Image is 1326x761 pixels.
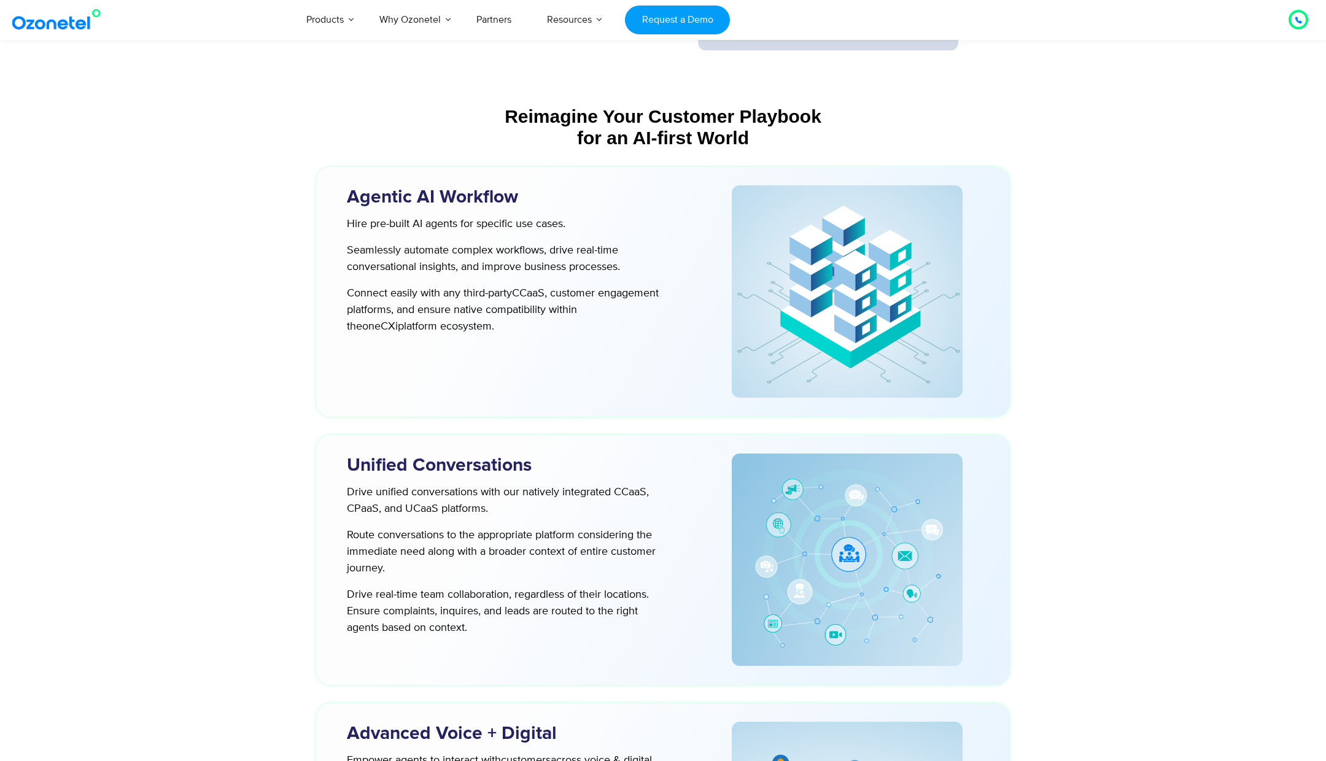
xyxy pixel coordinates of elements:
[512,287,545,300] span: CCaaS
[347,287,512,300] span: Connect easily with any third-party
[322,106,1004,149] div: Reimagine Your Customer Playbook for an AI-first World
[347,722,691,746] h3: Advanced Voice + Digital
[347,454,691,477] h3: Unified Conversations
[625,6,730,34] a: Request a Demo
[362,320,398,333] span: oneCXi
[398,320,494,333] span: platform ecosystem.
[347,242,665,276] p: Seamlessly automate complex workflows, drive real-time conversational insights, and improve busin...
[347,527,665,577] p: Route conversations to the appropriate platform considering the immediate need along with a broad...
[347,484,665,517] p: Drive unified conversations with our natively integrated CCaaS, CPaaS, and UCaaS platforms.
[347,287,659,333] span: , customer engagement platforms, and ensure native compatibility within the
[347,185,691,209] h3: Agentic AI Workflow
[347,587,665,636] p: Drive real-time team collaboration, regardless of their locations. Ensure complaints, inquires, a...
[347,216,665,233] p: Hire pre-built AI agents for specific use cases.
